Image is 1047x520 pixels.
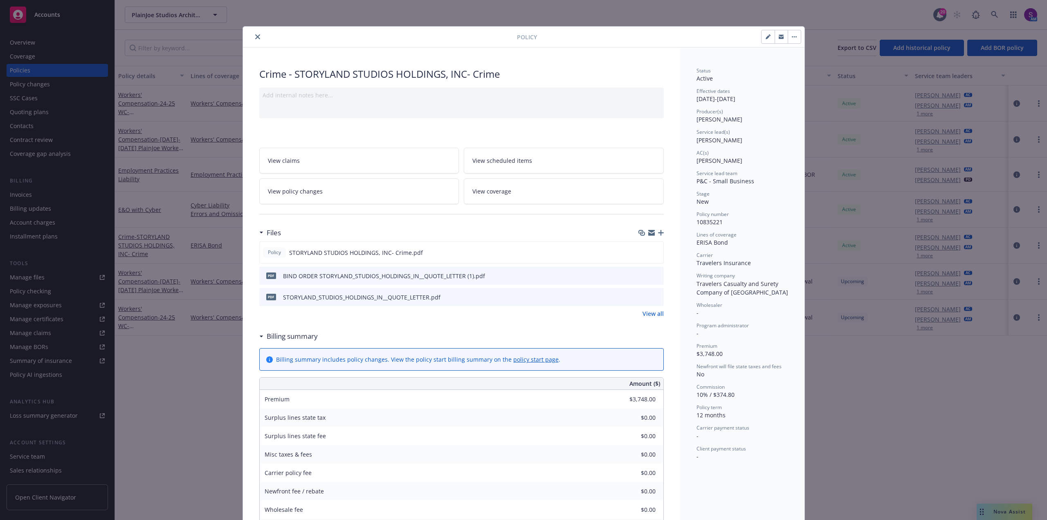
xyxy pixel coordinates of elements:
a: View all [643,309,664,318]
span: [PERSON_NAME] [697,136,742,144]
span: Premium [697,342,717,349]
span: 10% / $374.80 [697,391,735,398]
a: View scheduled items [464,148,664,173]
span: Service lead team [697,170,737,177]
span: AC(s) [697,149,709,156]
span: Commission [697,383,725,390]
span: View scheduled items [472,156,532,165]
span: Producer(s) [697,108,723,115]
span: [PERSON_NAME] [697,157,742,164]
div: Billing summary [259,331,318,342]
span: No [697,370,704,378]
span: Writing company [697,272,735,279]
div: Crime - STORYLAND STUDIOS HOLDINGS, INC- Crime [259,67,664,81]
span: Policy term [697,404,722,411]
a: policy start page [513,356,559,363]
span: New [697,198,709,205]
span: STORYLAND STUDIOS HOLDINGS, INC- Crime.pdf [289,248,423,257]
span: Lines of coverage [697,231,737,238]
button: close [253,32,263,42]
span: Wholesaler [697,302,722,308]
span: Carrier policy fee [265,469,312,477]
span: Carrier [697,252,713,259]
span: 10835221 [697,218,723,226]
span: Status [697,67,711,74]
input: 0.00 [607,448,661,461]
span: - [697,432,699,440]
div: STORYLAND_STUDIOS_HOLDINGS_IN__QUOTE_LETTER.pdf [283,293,440,302]
button: preview file [653,293,661,302]
span: View claims [268,156,300,165]
span: Program administrator [697,322,749,329]
button: download file [640,272,647,280]
a: View coverage [464,178,664,204]
span: - [697,309,699,317]
span: Surplus lines state tax [265,414,326,421]
span: Carrier payment status [697,424,749,431]
input: 0.00 [607,467,661,479]
span: Service lead(s) [697,128,730,135]
span: Travelers Casualty and Surety Company of [GEOGRAPHIC_DATA] [697,280,788,296]
div: ERISA Bond [697,238,788,247]
span: P&C - Small Business [697,177,754,185]
input: 0.00 [607,393,661,405]
div: Files [259,227,281,238]
span: Newfront fee / rebate [265,487,324,495]
span: Travelers Insurance [697,259,751,267]
div: Billing summary includes policy changes. View the policy start billing summary on the . [276,355,560,364]
span: Active [697,74,713,82]
span: - [697,329,699,337]
span: $3,748.00 [697,350,723,358]
input: 0.00 [607,430,661,442]
span: Wholesale fee [265,506,303,513]
span: Surplus lines state fee [265,432,326,440]
button: preview file [653,248,660,257]
button: download file [640,248,646,257]
span: [PERSON_NAME] [697,115,742,123]
input: 0.00 [607,412,661,424]
span: Client payment status [697,445,746,452]
span: View policy changes [268,187,323,196]
span: Misc taxes & fees [265,450,312,458]
button: download file [640,293,647,302]
span: - [697,452,699,460]
div: [DATE] - [DATE] [697,88,788,103]
span: pdf [266,272,276,279]
a: View policy changes [259,178,459,204]
input: 0.00 [607,504,661,516]
div: Add internal notes here... [263,91,661,99]
h3: Files [267,227,281,238]
h3: Billing summary [267,331,318,342]
span: Premium [265,395,290,403]
span: pdf [266,294,276,300]
span: Amount ($) [629,379,660,388]
input: 0.00 [607,485,661,497]
span: View coverage [472,187,511,196]
div: BIND ORDER STORYLAND_STUDIOS_HOLDINGS_IN__QUOTE_LETTER (1).pdf [283,272,485,280]
span: 12 months [697,411,726,419]
span: Policy number [697,211,729,218]
span: Newfront will file state taxes and fees [697,363,782,370]
button: preview file [653,272,661,280]
span: Stage [697,190,710,197]
span: Policy [517,33,537,41]
span: Policy [266,249,283,256]
span: Effective dates [697,88,730,95]
a: View claims [259,148,459,173]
